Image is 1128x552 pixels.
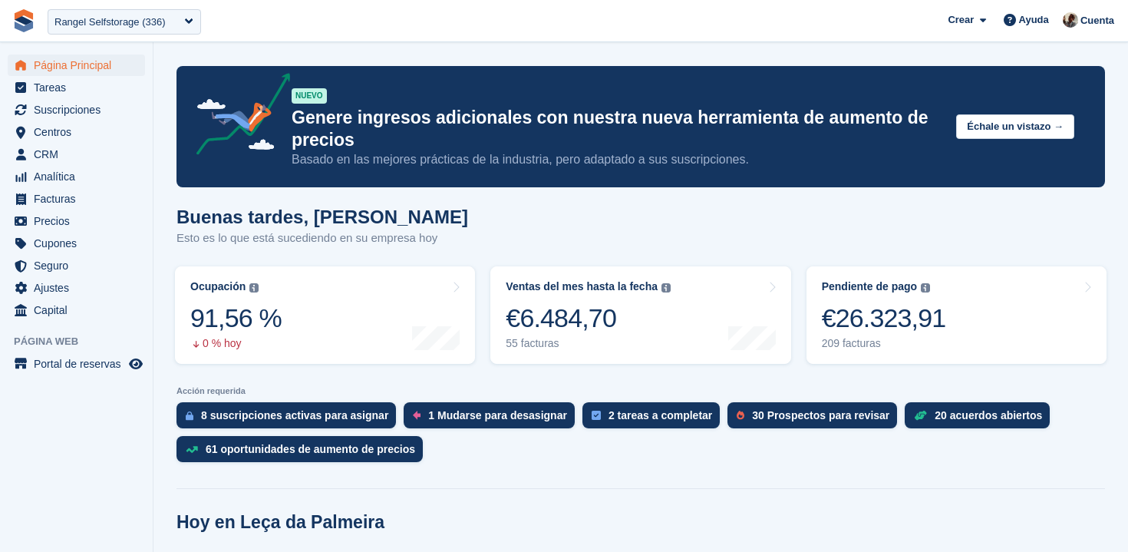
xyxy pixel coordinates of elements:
a: Pendiente de pago €26.323,91 209 facturas [806,266,1107,364]
a: menu [8,188,145,210]
p: Basado en las mejores prácticas de la industria, pero adaptado a sus suscripciones. [292,151,944,168]
img: task-75834270c22a3079a89374b754ae025e5fb1db73e45f91037f5363f120a921f8.svg [592,411,601,420]
a: menu [8,210,145,232]
span: Tareas [34,77,126,98]
div: 30 Prospectos para revisar [752,409,889,421]
div: €26.323,91 [822,302,946,334]
a: 30 Prospectos para revisar [727,402,905,436]
img: Patrick Blanc [1063,12,1078,28]
span: Centros [34,121,126,143]
a: 1 Mudarse para desasignar [404,402,582,436]
a: menu [8,233,145,254]
a: 61 oportunidades de aumento de precios [176,436,430,470]
p: Esto es lo que está sucediendo en su empresa hoy [176,230,468,247]
h1: Buenas tardes, [PERSON_NAME] [176,207,468,227]
span: Portal de reservas [34,353,126,375]
span: CRM [34,144,126,165]
div: 1 Mudarse para desasignar [428,409,567,421]
span: Seguro [34,255,126,276]
button: Échale un vistazo → [956,114,1074,140]
a: menu [8,255,145,276]
a: menu [8,55,145,76]
div: 209 facturas [822,337,946,350]
div: 20 acuerdos abiertos [935,409,1042,421]
a: Vista previa de la tienda [127,355,145,373]
img: deal-1b604bf984904fb50ccaf53a9ad4b4a5d6e5aea283cecdc64d6e3604feb123c2.svg [914,410,927,421]
span: Precios [34,210,126,232]
a: menu [8,77,145,98]
a: menu [8,99,145,121]
span: Crear [948,12,974,28]
a: menú [8,353,145,375]
span: Capital [34,299,126,321]
a: menu [8,299,145,321]
div: €6.484,70 [506,302,671,334]
div: 0 % hoy [190,337,282,350]
img: move_outs_to_deallocate_icon-f764333ba52eb49d3ac5e1228854f67142a1ed5810a6f6cc68b1a99e826820c5.svg [413,411,421,420]
a: 20 acuerdos abiertos [905,402,1057,436]
div: 55 facturas [506,337,671,350]
a: menu [8,121,145,143]
img: icon-info-grey-7440780725fd019a000dd9b08b2336e03edf1995a4989e88bcd33f0948082b44.svg [249,283,259,293]
img: icon-info-grey-7440780725fd019a000dd9b08b2336e03edf1995a4989e88bcd33f0948082b44.svg [661,283,671,293]
p: Genere ingresos adicionales con nuestra nueva herramienta de aumento de precios [292,107,944,151]
a: menu [8,277,145,299]
a: Ocupación 91,56 % 0 % hoy [175,266,475,364]
span: Cupones [34,233,126,254]
img: price-adjustments-announcement-icon-8257ccfd72463d97f412b2fc003d46551f7dbcb40ab6d574587a9cd5c0d94... [183,73,291,160]
img: stora-icon-8386f47178a22dfd0bd8f6a31ec36ba5ce8667c1dd55bd0f319d3a0aa187defe.svg [12,9,35,32]
span: Cuenta [1080,13,1114,28]
a: 2 tareas a completar [582,402,727,436]
div: Rangel Selfstorage (336) [54,15,166,30]
p: Acción requerida [176,386,1105,396]
span: Página Principal [34,55,126,76]
a: Ventas del mes hasta la fecha €6.484,70 55 facturas [490,266,790,364]
div: 8 suscripciones activas para asignar [201,409,388,421]
h2: Hoy en Leça da Palmeira [176,512,384,533]
div: 91,56 % [190,302,282,334]
a: menu [8,144,145,165]
div: 61 oportunidades de aumento de precios [206,443,415,455]
span: Suscripciones [34,99,126,121]
div: Ocupación [190,280,246,293]
a: 8 suscripciones activas para asignar [176,402,404,436]
div: 2 tareas a completar [609,409,712,421]
img: active_subscription_to_allocate_icon-d502201f5373d7db506a760aba3b589e785aa758c864c3986d89f69b8ff3... [186,411,193,421]
span: Facturas [34,188,126,210]
img: price_increase_opportunities-93ffe204e8149a01c8c9dc8f82e8f89637d9d84a8eef4429ea346261dce0b2c0.svg [186,446,198,453]
div: Ventas del mes hasta la fecha [506,280,658,293]
a: menu [8,166,145,187]
span: Página web [14,334,153,349]
img: prospect-51fa495bee0391a8d652442698ab0144808aea92771e9ea1ae160a38d050c398.svg [737,411,744,420]
span: Analítica [34,166,126,187]
div: Pendiente de pago [822,280,917,293]
span: Ayuda [1019,12,1049,28]
span: Ajustes [34,277,126,299]
div: NUEVO [292,88,327,104]
img: icon-info-grey-7440780725fd019a000dd9b08b2336e03edf1995a4989e88bcd33f0948082b44.svg [921,283,930,293]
